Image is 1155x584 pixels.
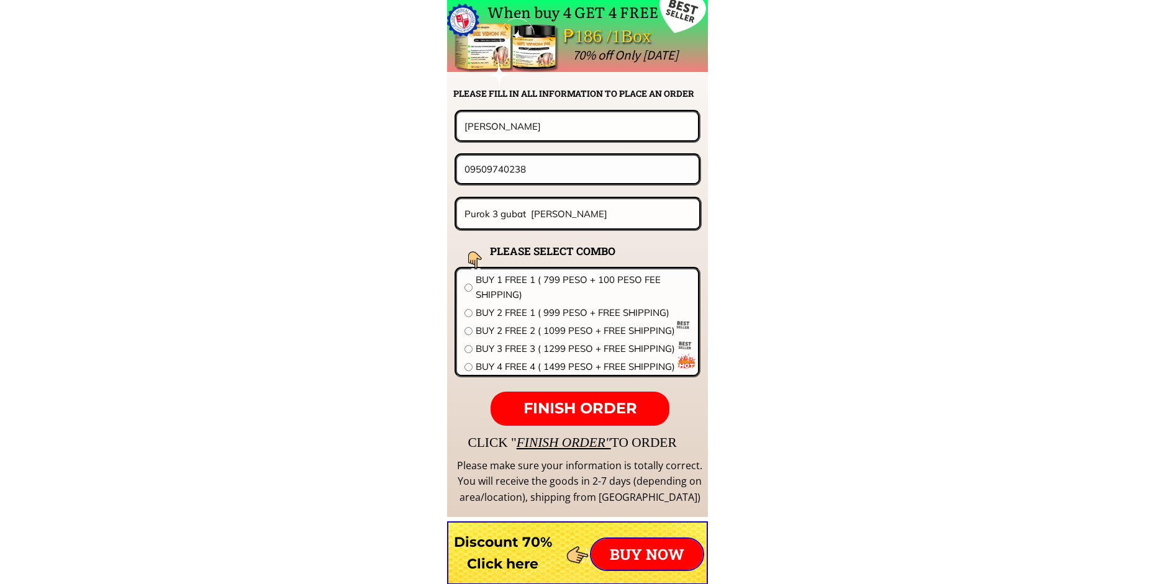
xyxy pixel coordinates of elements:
[476,272,691,302] span: BUY 1 FREE 1 ( 799 PESO + 100 PESO FEE SHIPPING)
[456,458,704,506] div: Please make sure your information is totally correct. You will receive the goods in 2-7 days (dep...
[453,87,707,101] h2: PLEASE FILL IN ALL INFORMATION TO PLACE AN ORDER
[517,435,611,450] span: FINISH ORDER"
[523,399,637,417] span: FINISH ORDER
[573,45,956,66] div: 70% off Only [DATE]
[476,341,691,356] span: BUY 3 FREE 3 ( 1299 PESO + FREE SHIPPING)
[476,305,691,320] span: BUY 2 FREE 1 ( 999 PESO + FREE SHIPPING)
[476,323,691,338] span: BUY 2 FREE 2 ( 1099 PESO + FREE SHIPPING)
[563,22,686,51] div: ₱186 /1Box
[591,539,703,570] p: BUY NOW
[461,199,695,228] input: Address
[461,156,694,182] input: Phone number
[447,531,558,575] h3: Discount 70% Click here
[461,112,693,140] input: Your name
[490,243,646,259] h2: PLEASE SELECT COMBO
[468,432,1039,453] div: CLICK " TO ORDER
[476,359,691,374] span: BUY 4 FREE 4 ( 1499 PESO + FREE SHIPPING)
